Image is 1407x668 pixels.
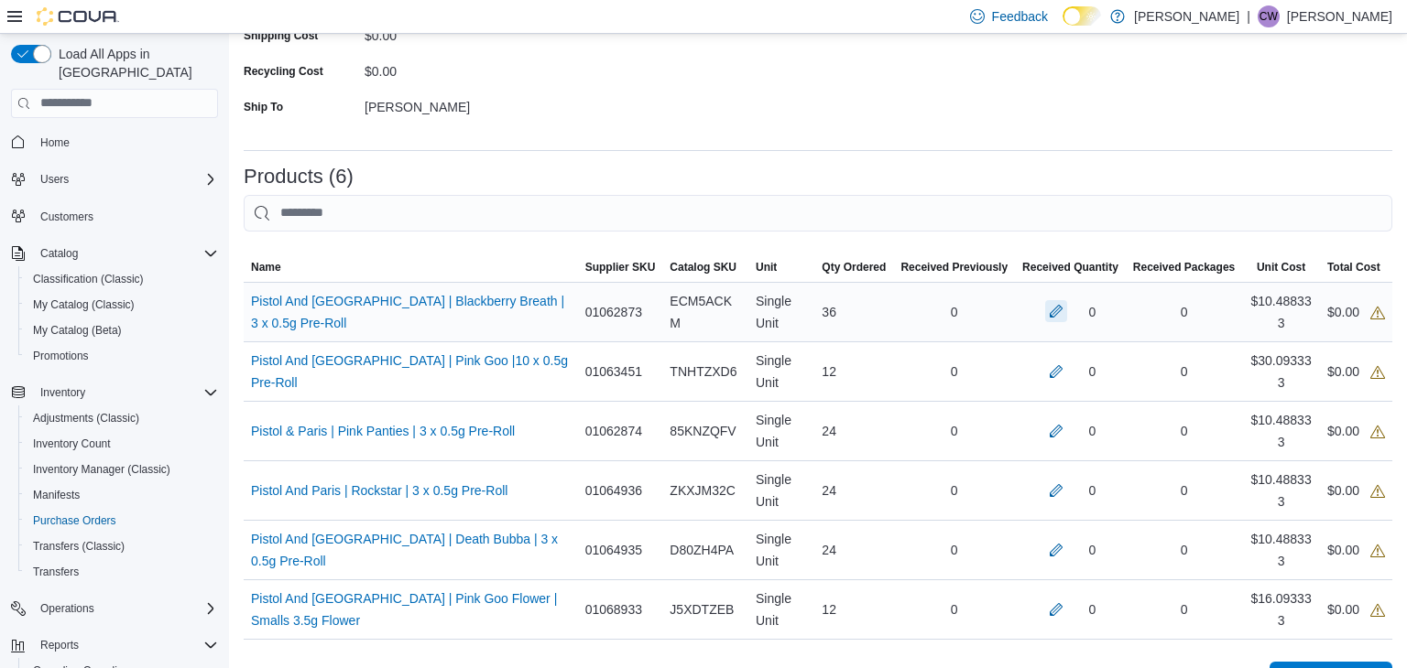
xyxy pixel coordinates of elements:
[585,479,642,501] span: 01064936
[1247,5,1250,27] p: |
[748,283,814,341] div: Single Unit
[4,167,225,192] button: Users
[814,591,893,628] div: 12
[33,539,125,554] span: Transfers (Classic)
[18,559,225,585] button: Transfers
[1327,479,1385,501] div: $0.00
[26,268,151,290] a: Classification (Classic)
[33,349,89,363] span: Promotions
[1089,301,1096,323] div: 0
[670,290,741,334] span: ECM5ACKM
[40,246,78,261] span: Catalog
[1327,420,1385,442] div: $0.00
[26,407,218,429] span: Adjustments (Classic)
[1063,6,1101,26] input: Dark Mode
[1126,413,1242,449] div: 0
[585,598,642,620] span: 01068933
[1242,521,1320,579] div: $10.488333
[748,521,814,579] div: Single Unit
[26,433,118,455] a: Inventory Count
[244,195,1392,232] input: This is a search bar. After typing your query, hit enter to filter the results lower in the page.
[900,260,1008,275] span: Received Previously
[18,292,225,318] button: My Catalog (Classic)
[244,28,318,43] label: Shipping Cost
[1126,472,1242,509] div: 0
[26,535,218,557] span: Transfers (Classic)
[1134,5,1239,27] p: [PERSON_NAME]
[814,532,893,568] div: 24
[26,294,142,316] a: My Catalog (Classic)
[244,253,578,282] button: Name
[33,488,80,502] span: Manifests
[18,431,225,457] button: Inventory Count
[33,634,218,656] span: Reports
[26,319,129,341] a: My Catalog (Beta)
[18,533,225,559] button: Transfers (Classic)
[365,92,610,114] div: [PERSON_NAME]
[33,168,218,190] span: Users
[585,420,642,442] span: 01062874
[814,413,893,449] div: 24
[26,510,218,532] span: Purchase Orders
[748,402,814,460] div: Single Unit
[26,268,218,290] span: Classification (Classic)
[4,632,225,658] button: Reports
[26,407,147,429] a: Adjustments (Classic)
[251,290,571,334] a: Pistol And [GEOGRAPHIC_DATA] | Blackberry Breath | 3 x 0.5g Pre-Roll
[748,342,814,401] div: Single Unit
[893,413,1015,449] div: 0
[1089,598,1096,620] div: 0
[18,343,225,369] button: Promotions
[33,382,218,404] span: Inventory
[251,528,571,572] a: Pistol And [GEOGRAPHIC_DATA] | Death Bubba | 3 x 0.5g Pre-Roll
[748,580,814,639] div: Single Unit
[26,561,218,583] span: Transfers
[756,260,777,275] span: Unit
[748,461,814,520] div: Single Unit
[1257,260,1305,275] span: Unit Cost
[40,210,93,224] span: Customers
[26,484,87,506] a: Manifests
[1327,361,1385,382] div: $0.00
[992,7,1048,26] span: Feedback
[26,294,218,316] span: My Catalog (Classic)
[1089,420,1096,442] div: 0
[1126,532,1242,568] div: 0
[18,405,225,431] button: Adjustments (Classic)
[1327,301,1385,323] div: $0.00
[822,260,886,275] span: Qty Ordered
[893,532,1015,568] div: 0
[893,591,1015,628] div: 0
[40,385,85,400] span: Inventory
[1089,539,1096,561] div: 0
[33,382,93,404] button: Inventory
[18,318,225,343] button: My Catalog (Beta)
[1242,342,1320,401] div: $30.093333
[670,420,736,442] span: 85KNZQFV
[26,561,86,583] a: Transfers
[251,587,571,631] a: Pistol And [GEOGRAPHIC_DATA] | Pink Goo Flower | Smalls 3.5g Flower
[1327,539,1385,561] div: $0.00
[893,472,1015,509] div: 0
[1327,260,1380,275] span: Total Cost
[585,301,642,323] span: 01062873
[585,260,656,275] span: Supplier SKU
[33,242,218,264] span: Catalog
[33,565,79,579] span: Transfers
[33,598,102,620] button: Operations
[814,353,893,390] div: 12
[26,535,132,557] a: Transfers (Classic)
[4,203,225,230] button: Customers
[893,294,1015,330] div: 0
[251,479,507,501] a: Pistol And Paris | Rockstar | 3 x 0.5g Pre-Roll
[33,634,86,656] button: Reports
[1089,479,1096,501] div: 0
[1242,283,1320,341] div: $10.488333
[670,598,734,620] span: J5XDTZEB
[1327,598,1385,620] div: $0.00
[251,420,515,442] a: Pistol & Paris | Pink Panties | 3 x 0.5g Pre-Roll
[578,253,663,282] button: Supplier SKU
[40,601,94,616] span: Operations
[33,411,139,426] span: Adjustments (Classic)
[18,482,225,508] button: Manifests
